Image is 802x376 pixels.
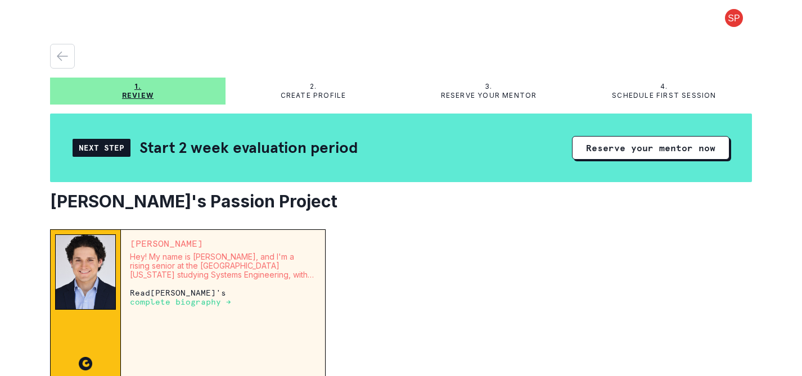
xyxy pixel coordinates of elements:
p: Schedule first session [612,91,716,100]
button: Reserve your mentor now [572,136,729,160]
p: Reserve your mentor [441,91,537,100]
p: Hey! My name is [PERSON_NAME], and I'm a rising senior at the [GEOGRAPHIC_DATA][US_STATE] studyin... [130,252,316,279]
p: complete biography → [130,297,231,306]
button: profile picture [716,9,752,27]
p: Read [PERSON_NAME] 's [130,288,316,306]
p: [PERSON_NAME] [130,239,316,248]
p: Create profile [281,91,346,100]
a: complete biography → [130,297,231,306]
h2: Start 2 week evaluation period [139,138,358,157]
h2: [PERSON_NAME]'s Passion Project [50,191,752,211]
p: 1. [134,82,141,91]
img: CC image [79,357,92,370]
img: Mentor Image [55,234,116,310]
p: 3. [485,82,492,91]
div: Next Step [73,139,130,157]
p: 2. [310,82,317,91]
p: 4. [660,82,668,91]
p: Review [122,91,154,100]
